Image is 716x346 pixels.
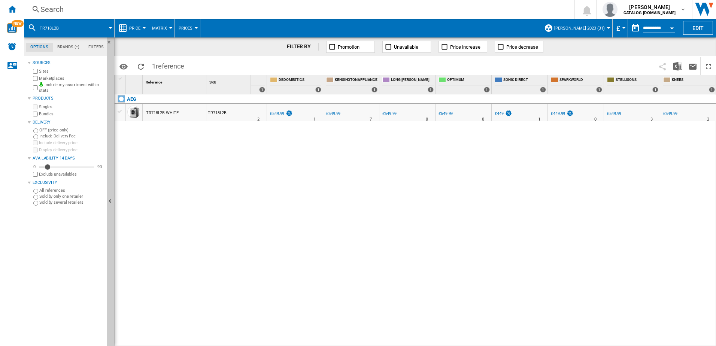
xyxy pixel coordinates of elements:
[152,19,171,37] div: Matrix
[33,172,38,177] input: Display delivery price
[53,43,84,52] md-tab-item: Brands (*)
[33,195,38,200] input: Sold by only one retailer
[33,60,104,66] div: Sources
[33,189,38,194] input: All references
[33,201,38,206] input: Sold by several retailers
[39,82,43,86] img: mysite-bg-18x18.png
[31,164,37,170] div: 0
[701,57,716,75] button: Maximize
[538,116,540,123] div: Delivery Time : 1 day
[652,87,658,92] div: 1 offers sold by STELLISONS
[129,26,140,31] span: Price
[325,75,379,94] div: KENSINGTONAPPLIANCES 1 offers sold by KENSINGTONAPPLIANCES
[33,119,104,125] div: Delivery
[493,75,547,94] div: SONIC DIRECT 1 offers sold by SONIC DIRECT
[439,41,487,53] button: Price increase
[662,110,677,118] div: £549.99
[437,110,453,118] div: £549.99
[447,77,490,84] span: OPTIMUM
[381,75,435,94] div: LONG [PERSON_NAME] 1 offers sold by LONG EATON
[551,111,565,116] div: £449.99
[554,26,605,31] span: [PERSON_NAME] 2023 (31)
[370,116,372,123] div: Delivery Time : 7 days
[39,104,104,110] label: Singles
[152,26,167,31] span: Matrix
[270,111,284,116] div: £549.99
[33,83,38,92] input: Include my assortment within stats
[382,111,397,116] div: £549.99
[484,87,490,92] div: 1 offers sold by OPTIMUM
[206,104,251,121] div: TR718L2B
[33,128,38,133] input: OFF (price only)
[550,110,574,118] div: £449.99
[382,41,431,53] button: Unavailable
[39,69,104,74] label: Sites
[33,155,104,161] div: Availability 14 Days
[133,57,148,75] button: Reload
[505,110,512,116] img: promotionV3.png
[313,116,316,123] div: Delivery Time : 1 day
[39,140,104,146] label: Include delivery price
[540,87,546,92] div: 1 offers sold by SONIC DIRECT
[148,57,188,73] span: 1
[315,87,321,92] div: 1 offers sold by DBDOMESTICS
[118,19,144,37] div: Price
[672,77,715,84] span: KNEES
[39,172,104,177] label: Exclude unavailables
[650,116,653,123] div: Delivery Time : 3 days
[428,87,434,92] div: 1 offers sold by LONG EATON
[287,43,319,51] div: FILTER BY
[285,110,293,116] img: promotionV3.png
[450,44,480,50] span: Price increase
[209,80,216,84] span: SKU
[663,111,677,116] div: £549.99
[127,75,142,87] div: Sort None
[268,75,323,94] div: DBDOMESTICS 1 offers sold by DBDOMESTICS
[33,69,38,74] input: Sites
[7,23,17,33] img: wise-card.svg
[596,87,602,92] div: 1 offers sold by SPARKWORLD
[394,44,418,50] span: Unavailable
[371,87,377,92] div: 1 offers sold by KENSINGTONAPPLIANCES
[179,19,196,37] button: Prices
[685,57,700,75] button: Send this report by email
[146,80,162,84] span: Reference
[26,43,53,52] md-tab-item: Options
[544,19,609,37] div: [PERSON_NAME] 2023 (31)
[594,116,597,123] div: Delivery Time : 0 day
[325,110,340,118] div: £549.99
[146,104,179,122] div: TR718L2B WHITE
[338,44,359,50] span: Promotion
[39,127,104,133] label: OFF (price only)
[33,76,38,81] input: Marketplaces
[39,147,104,153] label: Display delivery price
[259,87,265,92] div: 1 offers sold by CARTERS
[616,77,658,84] span: STELLISONS
[208,75,251,87] div: SKU Sort None
[439,111,453,116] div: £549.99
[426,116,428,123] div: Delivery Time : 0 day
[156,62,184,70] span: reference
[39,188,104,193] label: All references
[40,26,59,31] span: tr718l2b
[709,87,715,92] div: 1 offers sold by KNEES
[269,110,293,118] div: £549.99
[624,3,676,11] span: [PERSON_NAME]
[28,19,110,37] div: tr718l2b
[40,4,555,15] div: Search
[39,111,104,117] label: Bundles
[503,77,546,84] span: SONIC DIRECT
[84,43,108,52] md-tab-item: Filters
[33,140,38,145] input: Include delivery price
[603,2,618,17] img: profile.jpg
[33,180,104,186] div: Exclusivity
[506,44,538,50] span: Price decrease
[12,20,24,27] span: NEW
[628,21,643,36] button: md-calendar
[144,75,206,87] div: Sort None
[616,19,624,37] button: £
[437,75,491,94] div: OPTIMUM 1 offers sold by OPTIMUM
[326,41,375,53] button: Promotion
[381,110,397,118] div: £549.99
